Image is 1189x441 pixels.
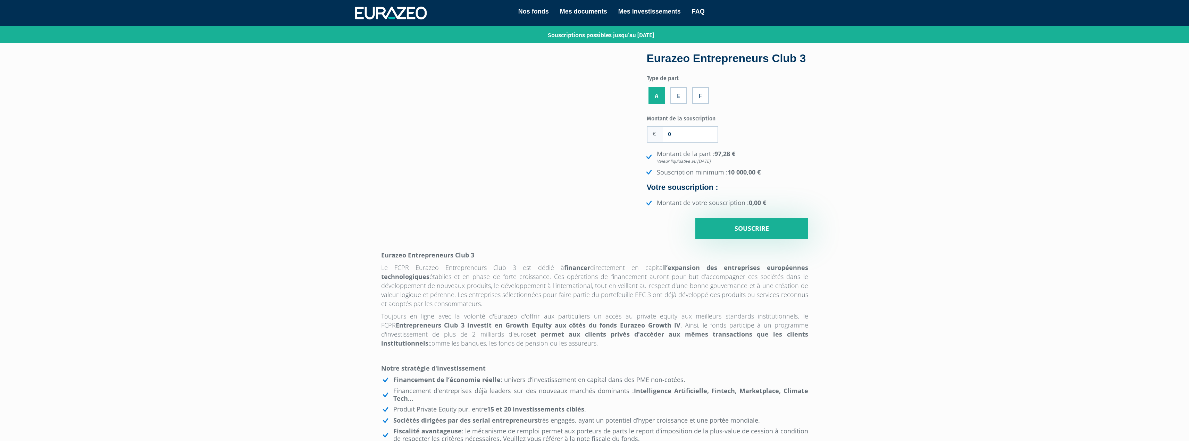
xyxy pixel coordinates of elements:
[647,183,808,192] h4: Votre souscription :
[657,158,808,164] em: Valeur liquidative au [DATE]
[381,406,808,413] li: Produit Private Equity pur, entre .
[381,251,474,259] strong: Eurazeo Entrepreneurs Club 3
[487,405,584,413] strong: 15 et 20 investissements ciblés
[381,364,486,372] strong: Notre stratégie d'investissement
[645,150,808,164] li: Montant de la part :
[645,198,808,207] li: Montant de votre souscription :
[618,7,681,16] a: Mes investissements
[393,375,501,384] strong: Financement de l’économie réelle
[657,150,808,164] strong: 97,28 €
[647,112,728,123] label: Montant de la souscription
[728,168,761,176] strong: 10 000,00 €
[381,417,808,424] li: très engagés, ayant un potentiel d’hyper croissance et une portée mondiale.
[645,168,808,177] li: Souscription minimum :
[381,312,808,348] p: Toujours en ligne avec la volonté d'Eurazeo d'offrir aux particuliers un accès au private equity ...
[647,51,808,67] div: Eurazeo Entrepreneurs Club 3
[393,387,808,402] strong: Intelligence Artificielle, Fintech, Marketplace, Climate Tech...
[393,416,538,424] strong: Sociétés dirigées par des serial entrepreneurs
[381,263,808,308] p: Le FCPR Eurazeo Entrepreneurs Club 3 est dédié à directement en capital établies et en phase de f...
[355,7,427,19] img: 1732889491-logotype_eurazeo_blanc_rvb.png
[670,87,687,104] label: E
[518,7,549,16] a: Nos fonds
[396,321,681,329] strong: Entrepreneurs Club 3 investit en Growth Equity aux côtés du fonds Eurazeo Growth IV
[648,87,665,104] label: A
[692,87,709,104] label: F
[381,376,808,384] li: : univers d’investissement en capital dans des PME non-cotées.
[381,263,808,281] strong: l’expansion des entreprises européennes technologiques
[528,28,654,40] p: Souscriptions possibles jusqu’au [DATE]
[381,53,627,192] iframe: Eurazeo Entrepreneurs Club 3
[647,72,808,83] label: Type de part
[381,330,808,347] strong: et permet aux clients privés d'accéder aux mêmes transactions que les clients institutionnels
[663,127,718,142] input: Montant de la souscription souhaité
[695,218,808,239] input: Souscrire
[560,7,607,16] a: Mes documents
[749,198,766,207] strong: 0,00 €
[381,387,808,402] li: Financement d'entreprises déjà leaders sur des nouveaux marchés dominants :
[393,427,462,435] strong: Fiscalité avantageuse
[692,7,705,16] a: FAQ
[564,263,590,272] strong: financer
